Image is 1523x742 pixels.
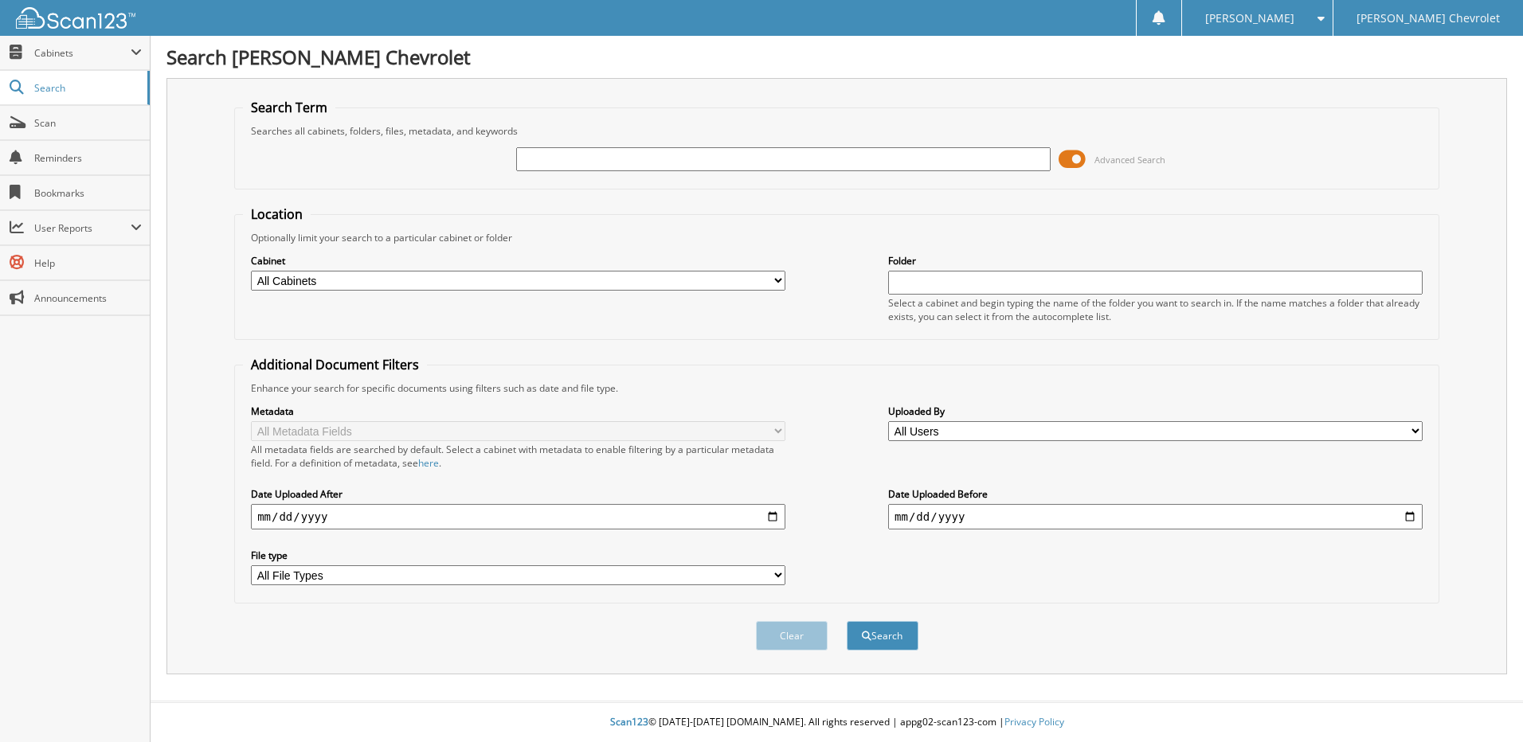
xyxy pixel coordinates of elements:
[418,456,439,470] a: here
[34,81,139,95] span: Search
[34,46,131,60] span: Cabinets
[34,116,142,130] span: Scan
[243,356,427,373] legend: Additional Document Filters
[34,186,142,200] span: Bookmarks
[251,487,785,501] label: Date Uploaded After
[243,381,1431,395] div: Enhance your search for specific documents using filters such as date and file type.
[888,296,1423,323] div: Select a cabinet and begin typing the name of the folder you want to search in. If the name match...
[756,621,828,650] button: Clear
[243,205,311,223] legend: Location
[1205,14,1294,23] span: [PERSON_NAME]
[888,504,1423,529] input: end
[16,7,135,29] img: scan123-logo-white.svg
[888,487,1423,501] label: Date Uploaded Before
[251,443,785,470] div: All metadata fields are searched by default. Select a cabinet with metadata to enable filtering b...
[1004,715,1064,728] a: Privacy Policy
[847,621,918,650] button: Search
[34,291,142,305] span: Announcements
[251,549,785,562] label: File type
[888,404,1423,418] label: Uploaded By
[251,404,785,418] label: Metadata
[1357,14,1500,23] span: [PERSON_NAME] Chevrolet
[166,44,1507,70] h1: Search [PERSON_NAME] Chevrolet
[243,124,1431,138] div: Searches all cabinets, folders, files, metadata, and keywords
[243,231,1431,244] div: Optionally limit your search to a particular cabinet or folder
[151,703,1523,742] div: © [DATE]-[DATE] [DOMAIN_NAME]. All rights reserved | appg02-scan123-com |
[610,715,648,728] span: Scan123
[34,151,142,165] span: Reminders
[251,504,785,529] input: start
[243,99,335,116] legend: Search Term
[1094,154,1165,166] span: Advanced Search
[888,254,1423,268] label: Folder
[34,256,142,270] span: Help
[251,254,785,268] label: Cabinet
[34,221,131,235] span: User Reports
